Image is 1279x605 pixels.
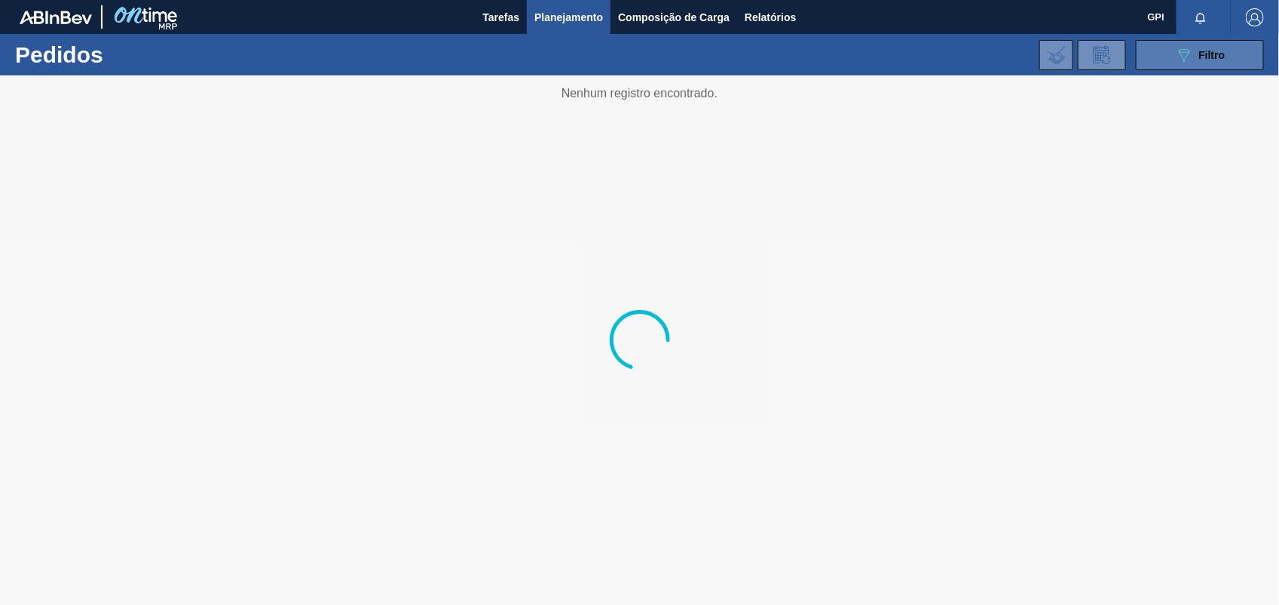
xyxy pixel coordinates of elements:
[1136,40,1264,70] button: Filtro
[1078,40,1126,70] div: Solicitação de Revisão de Pedidos
[1246,8,1264,26] img: Logout
[1039,40,1073,70] div: Importar Negociações dos Pedidos
[15,46,236,63] h1: Pedidos
[618,8,730,26] span: Composição de Carga
[20,11,92,24] img: TNhmsLtSVTkK8tSr43FrP2fwEKptu5GPRR3wAAAABJRU5ErkJggg==
[745,8,796,26] span: Relatórios
[1176,7,1225,28] button: Notificações
[482,8,519,26] span: Tarefas
[534,8,603,26] span: Planejamento
[1199,49,1225,61] span: Filtro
